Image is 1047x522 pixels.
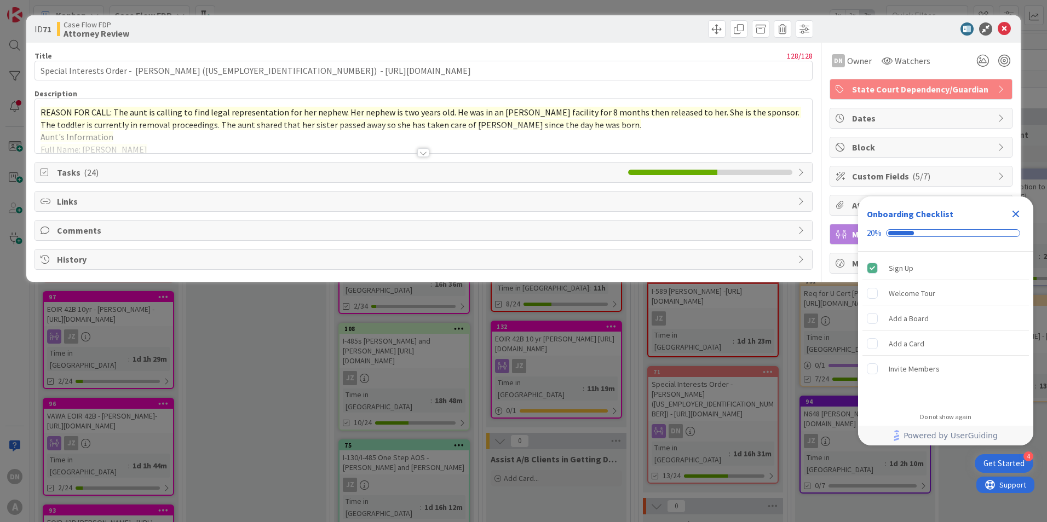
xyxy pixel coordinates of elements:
[57,195,792,208] span: Links
[852,141,992,154] span: Block
[862,332,1029,356] div: Add a Card is incomplete.
[852,228,992,241] span: Mirrors
[858,252,1033,405] div: Checklist items
[862,281,1029,305] div: Welcome Tour is incomplete.
[57,166,623,179] span: Tasks
[84,167,99,178] span: ( 24 )
[889,287,935,300] div: Welcome Tour
[64,20,129,29] span: Case Flow FDP
[864,426,1028,445] a: Powered by UserGuiding
[867,207,953,221] div: Onboarding Checklist
[983,458,1025,469] div: Get Started
[23,2,50,15] span: Support
[904,429,998,442] span: Powered by UserGuiding
[852,257,992,270] span: Metrics
[912,171,930,182] span: ( 5/7 )
[889,312,929,325] div: Add a Board
[867,228,882,238] div: 20%
[832,54,845,67] div: DN
[862,357,1029,381] div: Invite Members is incomplete.
[889,362,940,375] div: Invite Members
[34,22,51,36] span: ID
[920,413,971,421] div: Do not show again
[34,89,77,98] span: Description
[895,54,930,67] span: Watchers
[64,29,129,38] b: Attorney Review
[867,228,1025,238] div: Checklist progress: 20%
[1007,205,1025,223] div: Close Checklist
[1023,451,1033,461] div: 4
[43,24,51,34] b: 71
[889,262,913,275] div: Sign Up
[847,54,872,67] span: Owner
[34,51,52,61] label: Title
[862,306,1029,330] div: Add a Board is incomplete.
[55,51,813,61] div: 128 / 128
[889,337,924,350] div: Add a Card
[852,170,992,183] span: Custom Fields
[858,426,1033,445] div: Footer
[34,61,813,80] input: type card name here...
[862,256,1029,280] div: Sign Up is complete.
[858,196,1033,445] div: Checklist Container
[852,112,992,125] span: Dates
[41,107,801,130] span: REASON FOR CALL: The aunt is calling to find legal representation for her nephew. Her nephew is t...
[57,224,792,237] span: Comments
[975,454,1033,473] div: Open Get Started checklist, remaining modules: 4
[852,83,992,96] span: State Court Dependency/Guardian
[852,199,992,212] span: Attachments
[57,253,792,266] span: History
